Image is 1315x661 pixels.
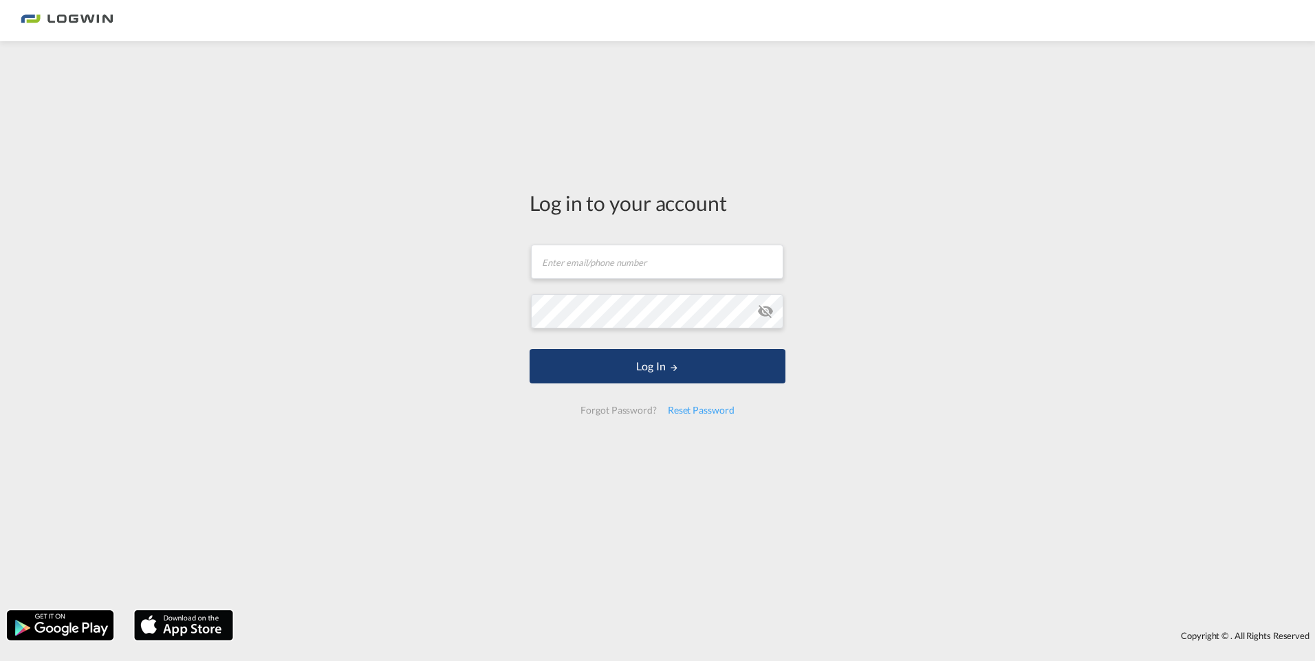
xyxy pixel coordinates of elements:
md-icon: icon-eye-off [757,303,774,320]
div: Reset Password [662,398,740,423]
img: google.png [6,609,115,642]
div: Log in to your account [530,188,785,217]
img: bc73a0e0d8c111efacd525e4c8ad7d32.png [21,5,113,36]
div: Copyright © . All Rights Reserved [240,624,1315,647]
div: Forgot Password? [575,398,662,423]
input: Enter email/phone number [531,245,783,279]
img: apple.png [133,609,235,642]
button: LOGIN [530,349,785,383]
